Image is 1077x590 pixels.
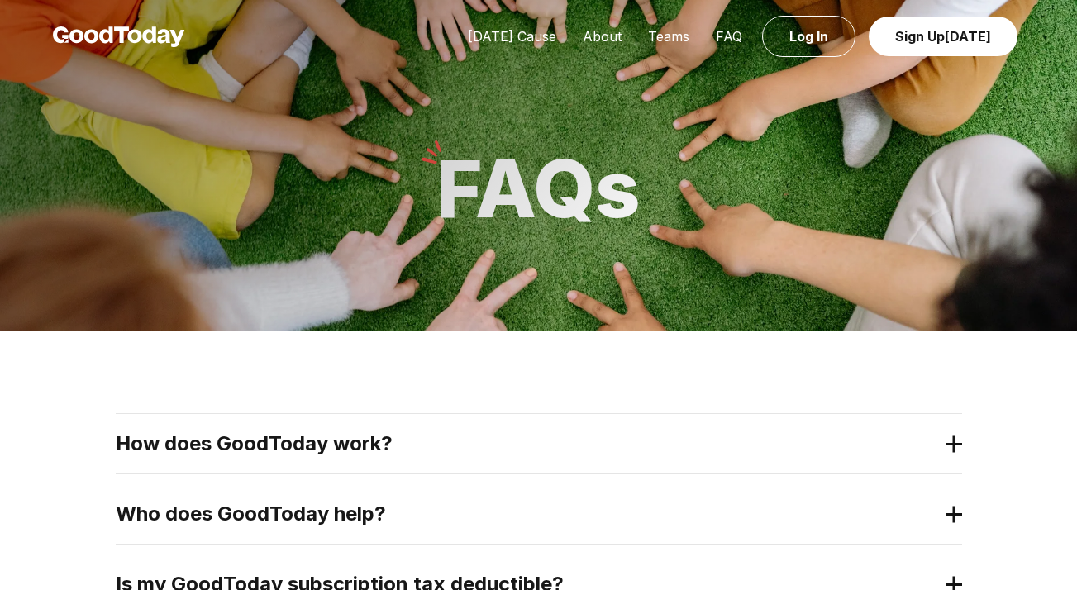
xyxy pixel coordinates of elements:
[703,28,755,45] a: FAQ
[762,16,855,57] a: Log In
[116,501,936,527] h2: Who does GoodToday help?
[455,28,569,45] a: [DATE] Cause
[635,28,703,45] a: Teams
[569,28,635,45] a: About
[116,431,936,457] h2: How does GoodToday work?
[945,28,991,45] span: [DATE]
[53,26,185,47] img: GoodToday
[869,17,1017,56] a: Sign Up[DATE]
